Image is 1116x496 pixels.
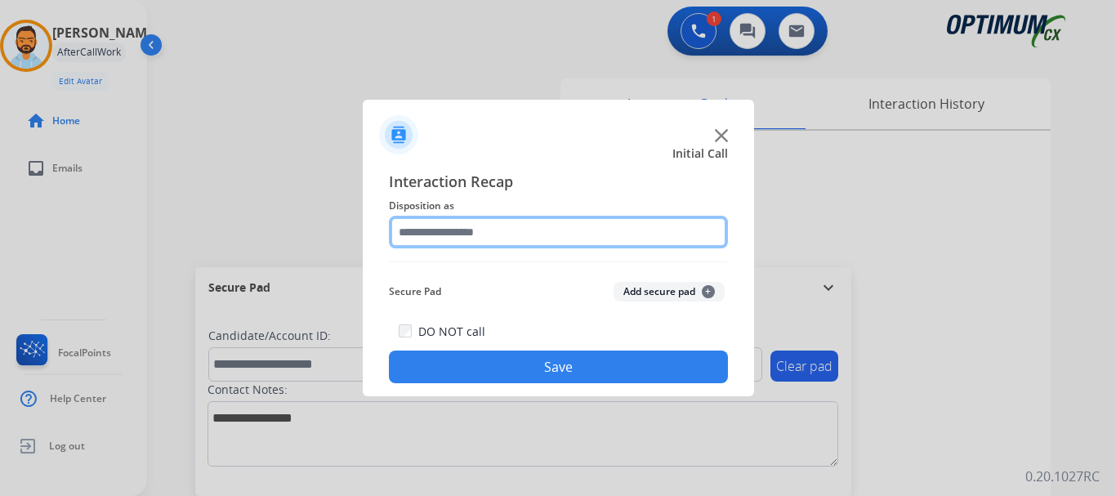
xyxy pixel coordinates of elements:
[614,282,725,302] button: Add secure pad+
[379,115,418,154] img: contactIcon
[702,285,715,298] span: +
[672,145,728,162] span: Initial Call
[389,282,441,302] span: Secure Pad
[389,351,728,383] button: Save
[1025,467,1100,486] p: 0.20.1027RC
[389,261,728,262] img: contact-recap-line.svg
[389,196,728,216] span: Disposition as
[418,324,485,340] label: DO NOT call
[389,170,728,196] span: Interaction Recap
